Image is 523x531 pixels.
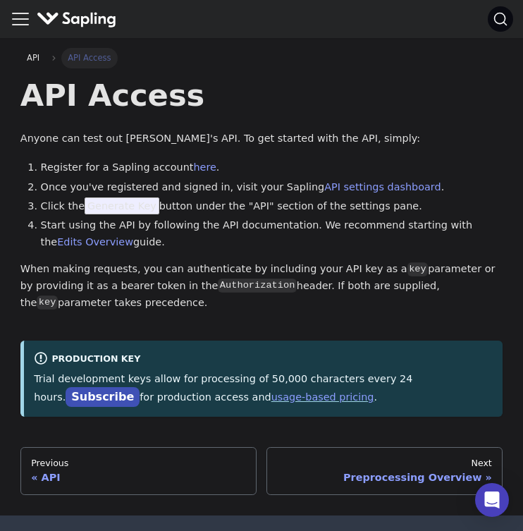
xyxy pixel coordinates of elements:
[66,387,140,408] a: Subscribe
[41,159,503,176] li: Register for a Sapling account .
[266,447,503,495] a: NextPreprocessing Overview
[27,53,39,63] span: API
[20,48,47,68] a: API
[37,295,57,310] code: key
[61,48,118,68] span: API Access
[407,262,428,276] code: key
[20,447,503,495] nav: Docs pages
[488,6,513,32] button: Search (Command+K)
[20,447,257,495] a: PreviousAPI
[20,76,503,114] h1: API Access
[34,351,493,368] div: Production Key
[41,179,503,196] li: Once you've registered and signed in, visit your Sapling .
[20,261,503,311] p: When making requests, you can authenticate by including your API key as a parameter or by providi...
[31,458,245,469] div: Previous
[271,391,374,403] a: usage-based pricing
[57,236,133,248] a: Edits Overview
[278,471,492,484] div: Preprocessing Overview
[85,197,159,214] span: Generate Key
[37,9,117,30] img: Sapling.ai
[20,48,503,68] nav: Breadcrumbs
[278,458,492,469] div: Next
[41,198,503,215] li: Click the button under the "API" section of the settings pane.
[20,130,503,147] p: Anyone can test out [PERSON_NAME]'s API. To get started with the API, simply:
[193,161,216,173] a: here
[475,483,509,517] div: Open Intercom Messenger
[218,279,296,293] code: Authorization
[41,217,503,251] li: Start using the API by following the API documentation. We recommend starting with the guide.
[31,471,245,484] div: API
[324,181,441,193] a: API settings dashboard
[34,371,493,406] p: Trial development keys allow for processing of 50,000 characters every 24 hours. for production a...
[10,8,31,30] button: Toggle navigation bar
[37,9,122,30] a: Sapling.ai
